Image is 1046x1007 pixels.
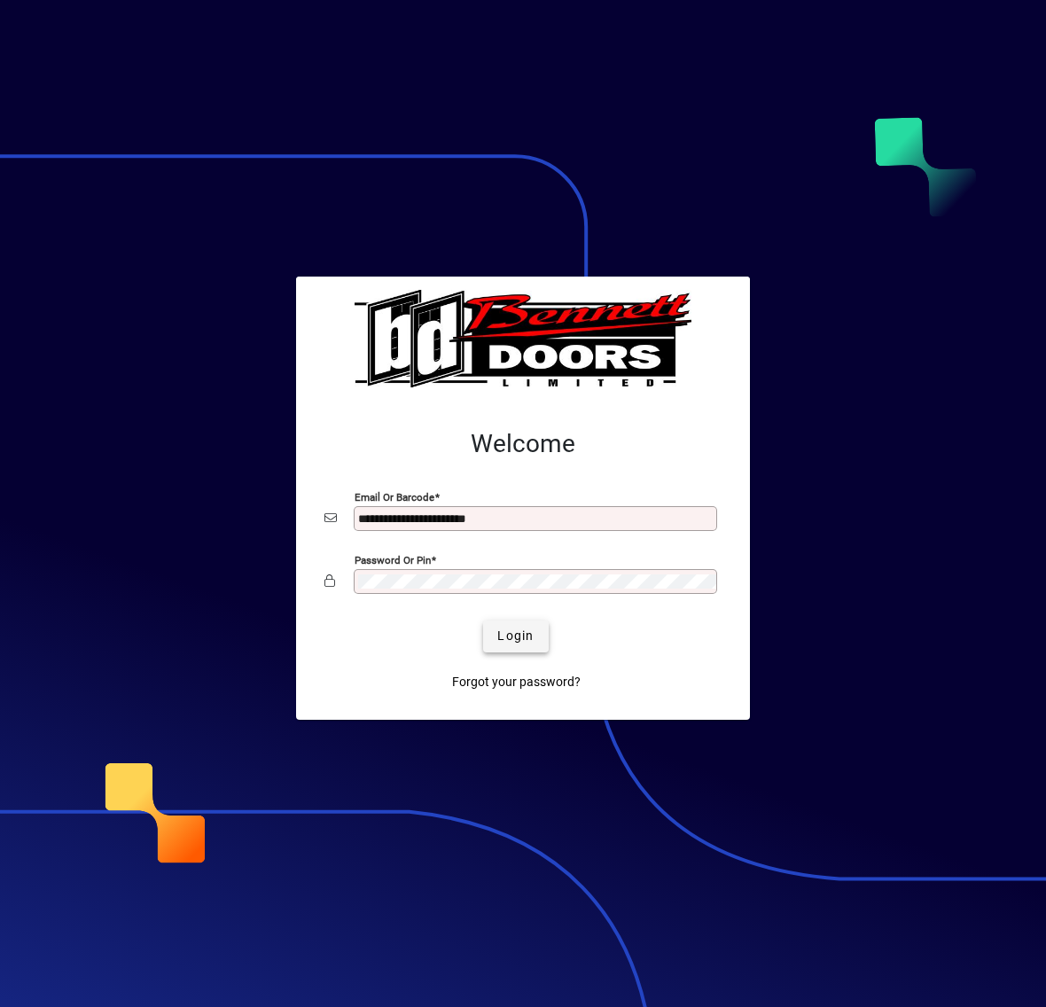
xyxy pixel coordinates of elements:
mat-label: Email or Barcode [355,490,434,503]
mat-label: Password or Pin [355,553,431,566]
a: Forgot your password? [445,667,588,699]
span: Forgot your password? [452,673,581,691]
span: Login [497,627,534,645]
h2: Welcome [324,429,722,459]
button: Login [483,621,548,652]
